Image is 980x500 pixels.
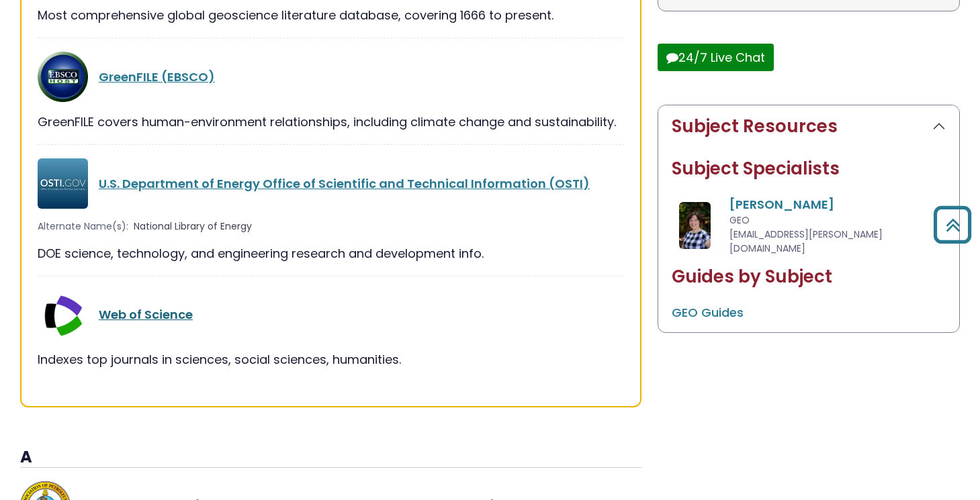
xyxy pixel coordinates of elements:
[38,244,624,262] div: DOE science, technology, and engineering research and development info.
[928,212,977,237] a: Back to Top
[658,44,774,71] button: 24/7 Live Chat
[99,306,193,323] a: Web of Science
[99,175,590,192] a: U.S. Department of Energy Office of Scientific and Technical Information (OSTI)
[672,158,946,179] h2: Subject Specialists
[20,448,641,468] h3: A
[729,196,834,213] a: [PERSON_NAME]
[729,213,750,227] span: GEO
[729,228,883,255] span: [EMAIL_ADDRESS][PERSON_NAME][DOMAIN_NAME]
[134,219,252,234] span: National Library of Energy
[38,6,624,24] div: Most comprehensive global geoscience literature database, covering 1666 to present.
[658,105,959,148] button: Subject Resources
[38,219,128,234] span: Alternate Name(s):
[672,266,946,287] h2: Guides by Subject
[38,113,624,131] div: GreenFILE covers human-environment relationships, including climate change and sustainability.
[99,68,215,85] a: GreenFILE (EBSCO)
[672,304,744,321] a: GEO Guides
[679,202,711,249] img: Amanda Matthysse
[38,350,624,368] div: Indexes top journals in sciences, social sciences, humanities.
